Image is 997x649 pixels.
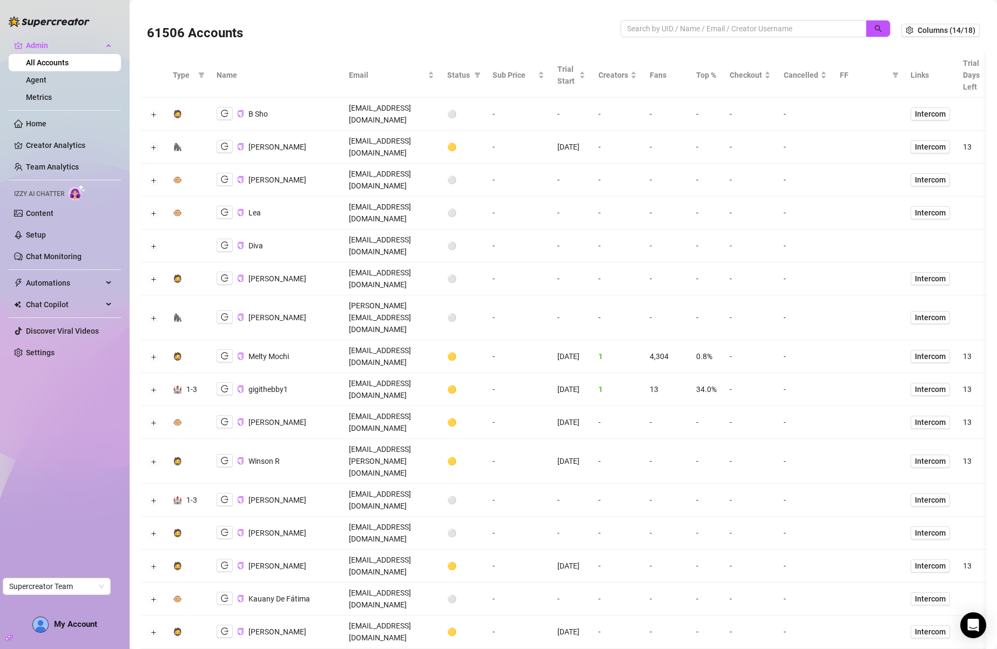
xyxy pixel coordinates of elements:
span: copy [237,242,244,249]
a: Settings [26,348,55,357]
button: Copy Account UID [237,208,244,217]
span: [PERSON_NAME] [248,274,306,283]
td: - [690,295,723,340]
td: - [643,229,690,262]
button: logout [217,454,233,467]
td: - [777,197,833,229]
div: 🐵 [173,207,182,219]
td: [DATE] [551,340,592,373]
img: AD_cMMTxCeTpmN1d5MnKJ1j-_uXZCpTKapSSqNGg4PyXtR_tCW7gZXTNmFz2tpVv9LSyNV7ff1CaS4f4q0HLYKULQOwoM5GQR... [33,617,48,632]
span: copy [237,275,244,282]
span: filter [198,72,205,78]
td: - [486,197,551,229]
div: 🐵 [173,416,182,428]
span: ⚪ [447,241,456,250]
th: Creators [592,53,643,98]
div: 🏰 [173,383,182,395]
td: [EMAIL_ADDRESS][DOMAIN_NAME] [342,98,441,131]
button: Expand row [149,418,158,427]
div: 1-3 [186,383,197,395]
td: - [592,295,643,340]
button: Copy Account UID [237,385,244,393]
th: Trial Start [551,53,592,98]
button: Expand row [149,628,158,637]
span: logout [221,529,228,536]
button: Columns (14/18) [901,24,980,37]
td: - [486,373,551,406]
span: Intercom [915,416,946,428]
td: 13 [956,406,986,439]
td: [DATE] [551,406,592,439]
a: Intercom [911,455,950,468]
span: Sub Price [493,69,536,81]
span: Trial Start [557,63,577,87]
span: Supercreator Team [9,578,104,594]
th: Top % [690,53,723,98]
a: Creator Analytics [26,137,112,154]
td: 13 [956,340,986,373]
td: - [777,229,833,262]
td: - [777,340,833,373]
a: Intercom [911,493,950,506]
span: ⚪ [447,208,456,217]
button: Expand row [149,457,158,466]
td: - [551,229,592,262]
span: copy [237,529,244,536]
td: 13 [956,373,986,406]
button: logout [217,349,233,362]
span: copy [237,418,244,425]
span: copy [237,176,244,183]
a: Intercom [911,416,950,429]
span: copy [237,143,244,150]
span: 4,304 [650,352,669,361]
span: [PERSON_NAME] [248,143,306,151]
button: Copy Account UID [237,241,244,249]
a: Setup [26,231,46,239]
button: Copy Account UID [237,352,244,360]
span: logout [221,457,228,464]
td: - [723,98,777,131]
span: ⚪ [447,274,456,283]
a: Intercom [911,173,950,186]
th: Links [904,53,956,98]
span: copy [237,353,244,360]
span: Type [173,69,194,81]
span: filter [196,67,207,83]
a: Discover Viral Videos [26,327,99,335]
span: logout [221,594,228,602]
td: - [690,229,723,262]
span: logout [221,241,228,249]
span: search [874,25,882,32]
button: Copy Account UID [237,313,244,321]
span: copy [237,386,244,393]
td: - [723,229,777,262]
input: Search by UID / Name / Email / Creator Username [627,23,851,35]
td: - [690,98,723,131]
button: Copy Account UID [237,110,244,118]
span: ⚪ [447,175,456,184]
th: Cancelled [777,53,833,98]
button: Copy Account UID [237,562,244,570]
td: - [643,98,690,131]
span: 🟡 [447,385,456,394]
a: Intercom [911,206,950,219]
td: [EMAIL_ADDRESS][DOMAIN_NAME] [342,340,441,373]
td: - [486,295,551,340]
th: Trial Days Left [956,53,986,98]
span: filter [472,67,483,83]
span: logout [221,313,228,321]
span: copy [237,314,244,321]
span: Status [447,69,470,81]
span: setting [906,26,913,34]
span: logout [221,627,228,635]
span: Checkout [730,69,762,81]
button: Copy Account UID [237,496,244,504]
span: Intercom [915,494,946,506]
th: Checkout [723,53,777,98]
button: logout [217,382,233,395]
span: logout [221,143,228,150]
td: [EMAIL_ADDRESS][DOMAIN_NAME] [342,131,441,164]
button: Expand row [149,110,158,119]
td: - [551,484,592,517]
span: Intercom [915,350,946,362]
